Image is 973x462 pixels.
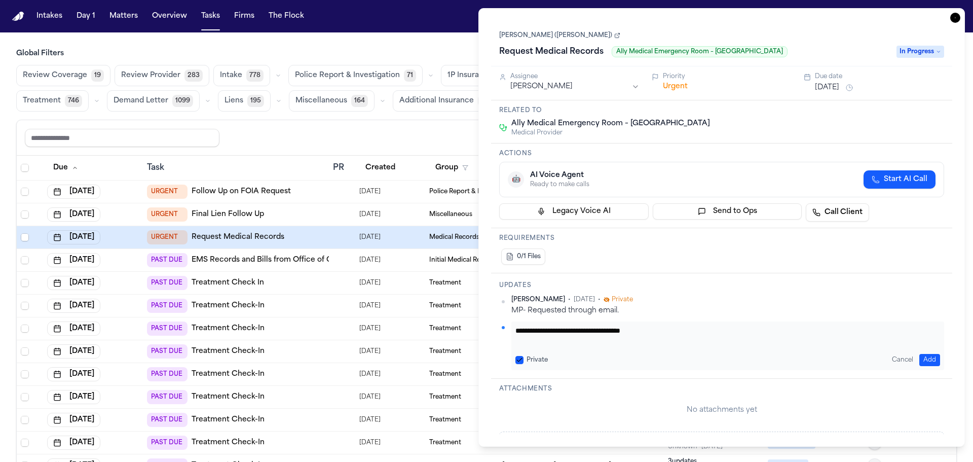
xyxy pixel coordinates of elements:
[510,73,640,81] div: Assignee
[148,7,191,25] button: Overview
[23,70,87,81] span: Review Coverage
[843,82,855,94] button: Snooze task
[172,95,193,107] span: 1099
[404,69,416,82] span: 71
[499,31,620,40] a: [PERSON_NAME] ([PERSON_NAME])
[888,354,917,366] button: Cancel
[32,7,66,25] button: Intakes
[399,96,474,106] span: Additional Insurance
[288,65,423,86] button: Police Report & Investigation71
[919,354,940,366] button: Add
[515,326,932,346] textarea: Add your update
[663,82,688,92] button: Urgent
[499,203,649,220] button: Legacy Voice AI
[864,170,935,189] button: Start AI Call
[114,96,168,106] span: Demand Letter
[121,70,180,81] span: Review Provider
[530,170,589,181] div: AI Voice Agent
[72,7,99,25] button: Day 1
[289,90,375,112] button: Miscellaneous164
[197,7,224,25] button: Tasks
[511,306,944,315] div: MP- Requested through email.
[815,83,839,93] button: [DATE]
[612,46,788,57] span: Ally Medical Emergency Room – [GEOGRAPHIC_DATA]
[530,181,589,189] div: Ready to make calls
[213,65,270,86] button: Intake778
[16,90,89,112] button: Treatment746
[612,296,633,304] span: Private
[224,96,243,106] span: Liens
[393,90,495,112] button: Additional Insurance0
[512,174,520,185] span: 🤖
[499,150,944,158] h3: Actions
[295,96,347,106] span: Miscellaneous
[105,7,142,25] button: Matters
[511,119,710,129] span: Ally Medical Emergency Room – [GEOGRAPHIC_DATA]
[884,174,927,185] span: Start AI Call
[663,73,792,81] div: Priority
[23,96,61,106] span: Treatment
[574,296,595,304] span: [DATE]
[218,90,271,112] button: Liens195
[447,70,493,81] span: 1P Insurance
[815,73,944,81] div: Due date
[499,432,944,448] button: Add Attachment
[499,106,944,115] h3: Related to
[12,12,24,21] a: Home
[230,7,258,25] button: Firms
[16,49,957,59] h3: Global Filters
[499,281,944,290] h3: Updates
[499,385,944,393] h3: Attachments
[499,234,944,242] h3: Requirements
[527,356,548,364] label: Private
[495,44,608,60] h1: Request Medical Records
[806,203,869,222] a: Call Client
[441,65,521,86] button: 1P Insurance250
[247,95,264,107] span: 195
[16,65,110,86] button: Review Coverage19
[107,90,200,112] button: Demand Letter1099
[896,46,944,58] span: In Progress
[115,65,209,86] button: Review Provider283
[511,296,565,304] span: [PERSON_NAME]
[184,69,203,82] span: 283
[220,70,242,81] span: Intake
[91,69,104,82] span: 19
[517,253,541,261] span: 0/1 Files
[12,12,24,21] img: Finch Logo
[351,95,368,107] span: 164
[511,129,710,137] span: Medical Provider
[598,296,601,304] span: •
[501,248,545,265] button: 0/1 Files
[265,7,308,25] button: The Flock
[499,405,944,415] div: No attachments yet
[295,70,400,81] span: Police Report & Investigation
[568,296,571,304] span: •
[478,95,488,107] span: 0
[653,203,802,220] button: Send to Ops
[65,95,82,107] span: 746
[246,69,264,82] span: 778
